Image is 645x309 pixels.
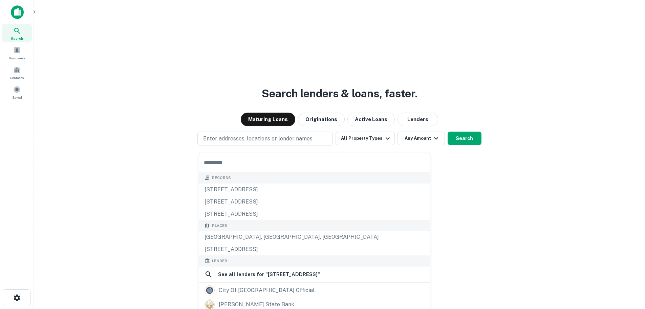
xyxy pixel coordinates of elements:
a: Contacts [2,63,32,82]
div: [STREET_ADDRESS] [199,184,430,196]
button: Enter addresses, locations or lender names [197,132,333,146]
span: Places [212,223,227,229]
span: Lender [212,258,227,264]
iframe: Chat Widget [611,255,645,287]
a: Search [2,24,32,42]
div: [STREET_ADDRESS] [199,196,430,208]
div: [STREET_ADDRESS] [199,208,430,220]
button: Active Loans [347,113,395,126]
div: city of [GEOGRAPHIC_DATA] official [219,285,315,295]
button: Maturing Loans [241,113,295,126]
a: Saved [2,83,32,101]
span: Search [11,36,23,41]
div: [STREET_ADDRESS] [199,243,430,255]
h3: Search lenders & loans, faster. [262,85,417,102]
div: [GEOGRAPHIC_DATA], [GEOGRAPHIC_DATA], [GEOGRAPHIC_DATA] [199,231,430,243]
img: picture [205,286,214,295]
button: All Property Types [336,132,394,145]
h6: See all lenders for " [STREET_ADDRESS] " [218,270,320,278]
button: Any Amount [397,132,445,145]
span: Saved [12,95,22,100]
button: Originations [298,113,345,126]
a: city of [GEOGRAPHIC_DATA] official [199,283,430,297]
a: Borrowers [2,44,32,62]
button: Lenders [397,113,438,126]
span: Borrowers [9,55,25,61]
span: Records [212,175,231,181]
p: Enter addresses, locations or lender names [203,135,313,143]
span: Contacts [10,75,24,80]
button: Search [448,132,481,145]
img: capitalize-icon.png [11,5,24,19]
